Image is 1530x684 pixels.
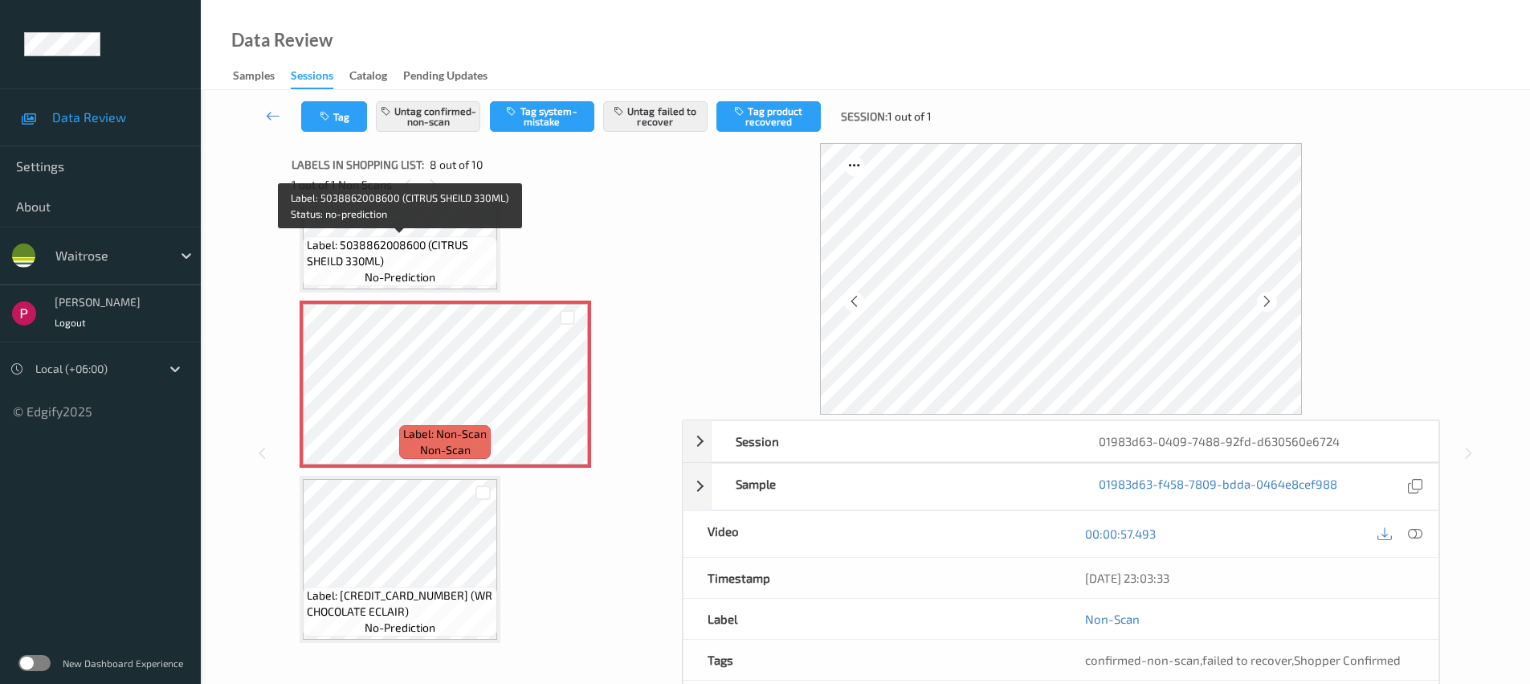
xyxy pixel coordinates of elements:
div: 1 out of 1 Non Scans [292,174,671,195]
div: Pending Updates [403,68,488,88]
span: Shopper Confirmed [1294,653,1401,667]
button: Untag confirmed-non-scan [376,101,480,132]
div: Tags [683,640,1061,680]
div: Timestamp [683,558,1061,598]
span: failed to recover [1202,653,1291,667]
button: Tag product recovered [716,101,821,132]
a: Sessions [291,65,349,89]
div: Sessions [291,68,333,89]
span: 1 out of 1 [887,109,932,125]
button: Tag [301,101,367,132]
a: 01983d63-f458-7809-bdda-0464e8cef988 [1099,476,1337,498]
div: [DATE] 23:03:33 [1085,570,1414,586]
a: Non-Scan [1085,611,1140,627]
div: Session [712,421,1075,461]
a: Pending Updates [403,65,504,88]
div: Catalog [349,68,387,88]
a: 00:00:57.493 [1085,526,1156,542]
span: confirmed-non-scan [1085,653,1200,667]
button: Untag failed to recover [603,101,708,132]
div: Data Review [231,32,333,48]
div: Sample01983d63-f458-7809-bdda-0464e8cef988 [683,463,1439,510]
span: Session: [841,109,887,125]
span: Label: Non-Scan [403,426,487,442]
span: Labels in shopping list: [292,157,424,173]
div: Video [683,511,1061,557]
span: no-prediction [365,269,435,285]
div: Session01983d63-0409-7488-92fd-d630560e6724 [683,420,1439,462]
a: Samples [233,65,291,88]
a: Catalog [349,65,403,88]
span: 8 out of 10 [430,157,483,173]
span: no-prediction [365,620,435,636]
div: 01983d63-0409-7488-92fd-d630560e6724 [1075,421,1438,461]
span: Label: [CREDIT_CARD_NUMBER] (WR CHOCOLATE ECLAIR) [307,588,493,620]
div: Sample [712,464,1075,510]
span: Label: 5038862008600 (CITRUS SHEILD 330ML) [307,237,493,269]
div: Samples [233,68,275,88]
span: , , [1085,653,1401,667]
button: Tag system-mistake [490,101,594,132]
div: Label [683,599,1061,639]
span: non-scan [420,442,471,458]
